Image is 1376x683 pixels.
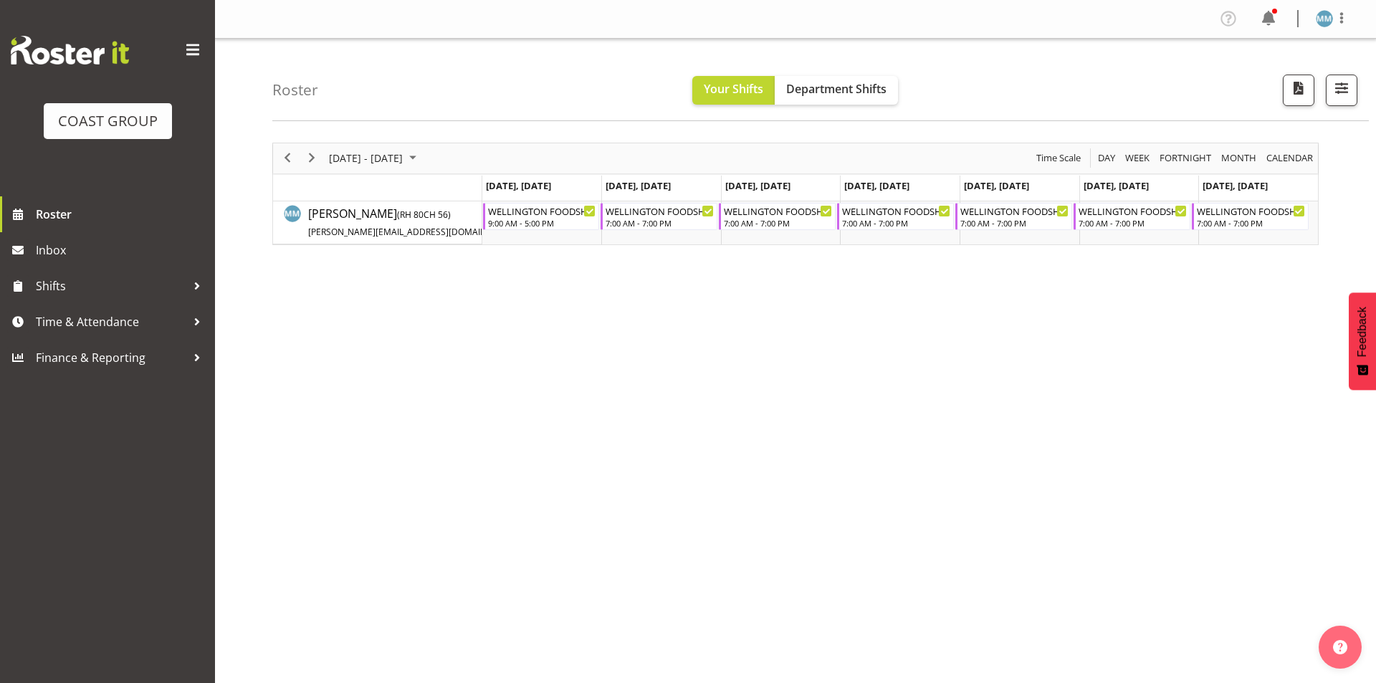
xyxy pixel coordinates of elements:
[273,201,482,244] td: Matt McFarlane resource
[1192,203,1309,230] div: Matt McFarlane"s event - WELLINGTON FOODSHOW 2025 @ Sky Stadium On Site @ 0700 Begin From Sunday,...
[486,179,551,192] span: [DATE], [DATE]
[606,217,714,229] div: 7:00 AM - 7:00 PM
[308,205,570,239] a: [PERSON_NAME](RH 80CH 56)[PERSON_NAME][EMAIL_ADDRESS][DOMAIN_NAME]
[488,204,596,218] div: WELLINGTON FOODSHOW 2025 @ [GEOGRAPHIC_DATA] On Site @ 0700
[488,217,596,229] div: 9:00 AM - 5:00 PM
[1096,149,1118,167] button: Timeline Day
[1220,149,1258,167] span: Month
[1079,217,1187,229] div: 7:00 AM - 7:00 PM
[308,206,570,239] span: [PERSON_NAME]
[1203,179,1268,192] span: [DATE], [DATE]
[692,76,775,105] button: Your Shifts
[275,143,300,173] div: previous period
[1158,149,1213,167] span: Fortnight
[58,110,158,132] div: COAST GROUP
[400,209,424,221] span: RH 80
[1333,640,1347,654] img: help-xxl-2.png
[1197,204,1305,218] div: WELLINGTON FOODSHOW 2025 @ [GEOGRAPHIC_DATA] On Site @ 0700
[11,36,129,65] img: Rosterit website logo
[837,203,954,230] div: Matt McFarlane"s event - WELLINGTON FOODSHOW 2025 @ Sky Stadium On Site @ 0700 Begin From Thursda...
[955,203,1072,230] div: Matt McFarlane"s event - WELLINGTON FOODSHOW 2025 @ Sky Stadium On Site @ 0700 Begin From Friday,...
[1034,149,1084,167] button: Time Scale
[1123,149,1152,167] button: Timeline Week
[327,149,423,167] button: August 2025
[960,204,1069,218] div: WELLINGTON FOODSHOW 2025 @ [GEOGRAPHIC_DATA] On Site @ 0700
[324,143,425,173] div: August 25 - 31, 2025
[1283,75,1314,106] button: Download a PDF of the roster according to the set date range.
[1084,179,1149,192] span: [DATE], [DATE]
[1349,292,1376,390] button: Feedback - Show survey
[397,209,451,221] span: ( CH 56)
[786,81,887,97] span: Department Shifts
[775,76,898,105] button: Department Shifts
[606,204,714,218] div: WELLINGTON FOODSHOW 2025 @ [GEOGRAPHIC_DATA] On Site @ 0700
[36,275,186,297] span: Shifts
[483,203,600,230] div: Matt McFarlane"s event - WELLINGTON FOODSHOW 2025 @ Sky Stadium On Site @ 0700 Begin From Monday,...
[482,201,1318,244] table: Timeline Week of August 27, 2025
[960,217,1069,229] div: 7:00 AM - 7:00 PM
[842,204,950,218] div: WELLINGTON FOODSHOW 2025 @ [GEOGRAPHIC_DATA] On Site @ 0700
[1219,149,1259,167] button: Timeline Month
[724,204,832,218] div: WELLINGTON FOODSHOW 2025 @ [GEOGRAPHIC_DATA] On Site @ 0700
[272,143,1319,245] div: Timeline Week of August 27, 2025
[719,203,836,230] div: Matt McFarlane"s event - WELLINGTON FOODSHOW 2025 @ Sky Stadium On Site @ 0700 Begin From Wednesd...
[842,217,950,229] div: 7:00 AM - 7:00 PM
[1035,149,1082,167] span: Time Scale
[724,217,832,229] div: 7:00 AM - 7:00 PM
[300,143,324,173] div: next period
[1157,149,1214,167] button: Fortnight
[36,239,208,261] span: Inbox
[1326,75,1357,106] button: Filter Shifts
[1197,217,1305,229] div: 7:00 AM - 7:00 PM
[1074,203,1190,230] div: Matt McFarlane"s event - WELLINGTON FOODSHOW 2025 @ Sky Stadium On Site @ 0700 Begin From Saturda...
[1079,204,1187,218] div: WELLINGTON FOODSHOW 2025 @ [GEOGRAPHIC_DATA] On Site @ 0700
[308,226,518,238] span: [PERSON_NAME][EMAIL_ADDRESS][DOMAIN_NAME]
[844,179,909,192] span: [DATE], [DATE]
[328,149,404,167] span: [DATE] - [DATE]
[36,347,186,368] span: Finance & Reporting
[272,82,318,98] h4: Roster
[1265,149,1314,167] span: calendar
[1264,149,1316,167] button: Month
[964,179,1029,192] span: [DATE], [DATE]
[1096,149,1117,167] span: Day
[704,81,763,97] span: Your Shifts
[1316,10,1333,27] img: matthew-mcfarlane259.jpg
[302,149,322,167] button: Next
[606,179,671,192] span: [DATE], [DATE]
[725,179,790,192] span: [DATE], [DATE]
[1124,149,1151,167] span: Week
[278,149,297,167] button: Previous
[1356,307,1369,357] span: Feedback
[36,311,186,333] span: Time & Attendance
[601,203,717,230] div: Matt McFarlane"s event - WELLINGTON FOODSHOW 2025 @ Sky Stadium On Site @ 0700 Begin From Tuesday...
[36,204,208,225] span: Roster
